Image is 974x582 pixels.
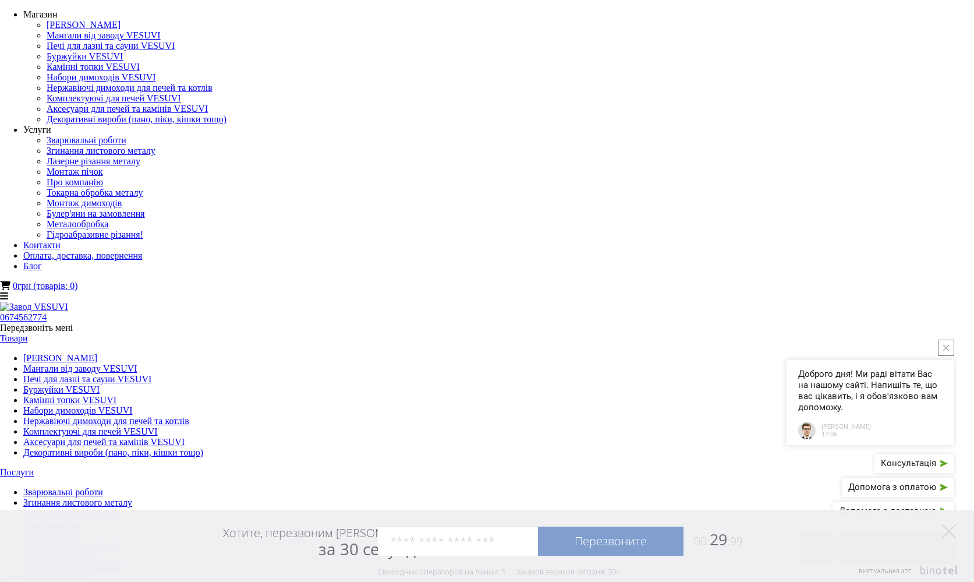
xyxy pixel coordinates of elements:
[881,459,936,468] span: Консультація
[23,125,974,135] div: Услуги
[798,369,943,413] span: Доброго дня! Ми раді вітати Вас на нашому сайті. Напишіть те, що вас цікавить, і я обов'язково ва...
[47,230,143,239] a: Гідроабразивне різання!
[23,405,133,415] a: Набори димоходів VESUVI
[23,261,42,271] a: Блог
[727,534,743,549] span: :99
[23,447,203,457] a: Декоративні вироби (пано, піки, кішки тощо)
[23,385,100,394] a: Буржуйки VESUVI
[378,567,620,576] div: Свободных операторов на линии: 5 Заказов звонков сегодня: 20+
[47,219,108,229] a: Металообробка
[47,41,175,51] a: Печі для лазні та сауни VESUVI
[47,51,123,61] a: Буржуйки VESUVI
[47,93,181,103] a: Комплектуючі для печей VESUVI
[23,395,116,405] a: Камінні топки VESUVI
[683,528,743,550] span: 29
[47,156,140,166] a: Лазерне різання металу
[47,135,126,145] a: Зварювальні роботи
[538,527,683,556] a: Перезвоните
[23,353,97,363] a: [PERSON_NAME]
[694,534,710,549] span: 00:
[47,62,140,72] a: Камінні топки VESUVI
[47,167,103,177] a: Монтаж пічок
[47,72,156,82] a: Набори димоходів VESUVI
[47,20,121,30] a: [PERSON_NAME]
[859,567,912,575] span: Виртуальная АТС
[874,454,954,473] button: Консультація
[47,198,122,208] a: Монтаж димоходів
[23,437,185,447] a: Аксесуари для печей та камінів VESUVI
[47,177,103,187] a: Про компанію
[47,114,226,124] a: Декоративні вироби (пано, піки, кішки тощо)
[47,83,212,93] a: Нержавіючі димоходи для печей та котлів
[47,209,145,218] a: Булер'яни на замовлення
[47,146,155,156] a: Згинання листового металу
[833,502,954,521] button: Допомога з доставкою
[13,281,77,291] a: 0грн (товарів: 0)
[852,566,959,582] a: Виртуальная АТС
[23,240,61,250] a: Контакти
[23,364,137,373] a: Мангали від заводу VESUVI
[842,478,954,497] button: Допомога з оплатою
[23,498,132,507] a: Згинання листового металу
[848,483,936,492] span: Допомога з оплатою
[223,525,423,558] div: Хотите, перезвоним [PERSON_NAME]
[47,30,161,40] a: Мангали від заводу VESUVI
[47,188,143,197] a: Токарна обробка металу
[938,340,954,356] button: close button
[23,508,117,518] a: Лазерне різання металу
[821,431,871,438] span: 17:06
[821,423,871,431] span: [PERSON_NAME]
[839,507,936,516] span: Допомога з доставкою
[23,487,103,497] a: Зварювальні роботи
[23,426,158,436] a: Комплектуючі для печей VESUVI
[23,416,189,426] a: Нержавіючі димоходи для печей та котлів
[23,374,151,384] a: Печі для лазні та сауни VESUVI
[47,104,208,114] a: Аксесуари для печей та камінів VESUVI
[23,251,142,260] a: Оплата, доставка, повернення
[318,538,423,560] span: за 30 секунд?
[23,9,974,20] div: Магазин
